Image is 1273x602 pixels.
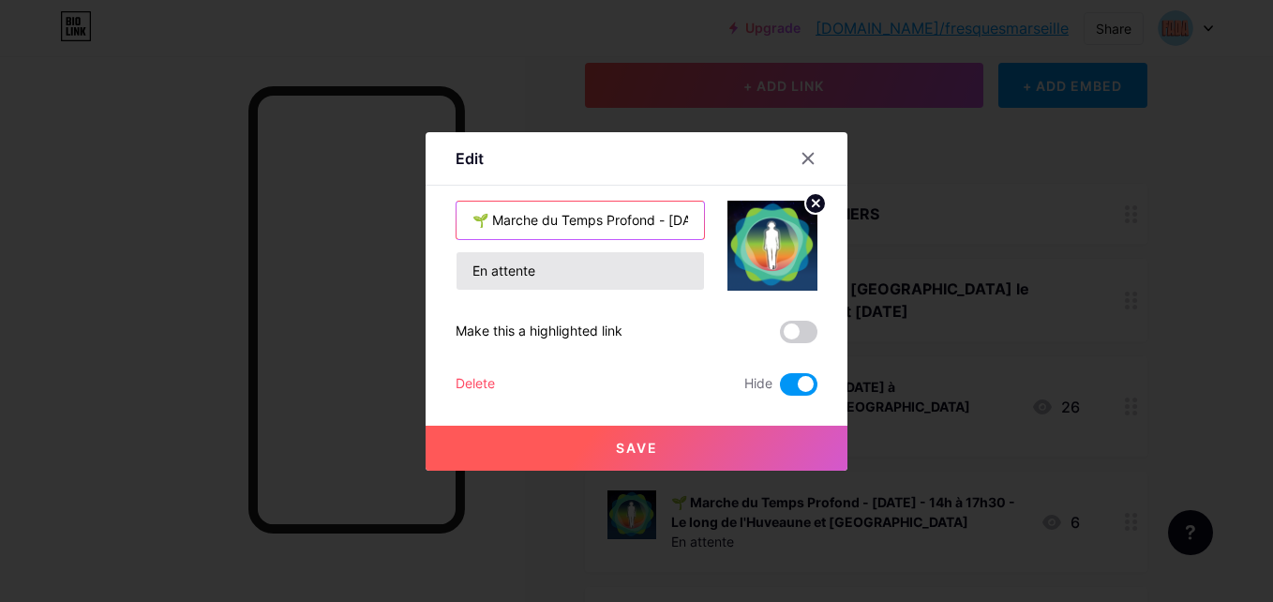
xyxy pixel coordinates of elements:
img: link_thumbnail [727,201,817,291]
div: Edit [456,147,484,170]
span: Save [616,440,658,456]
span: Hide [744,373,772,396]
div: Make this a highlighted link [456,321,622,343]
div: Delete [456,373,495,396]
input: Title [457,202,704,239]
input: URL [457,252,704,290]
button: Save [426,426,847,471]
